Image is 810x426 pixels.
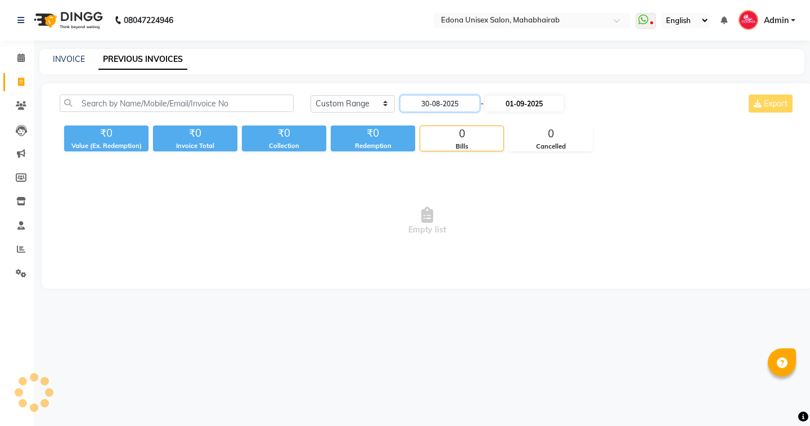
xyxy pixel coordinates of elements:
div: ₹0 [331,125,415,141]
div: Bills [420,142,503,151]
span: Admin [764,15,789,26]
div: ₹0 [64,125,148,141]
input: Search by Name/Mobile/Email/Invoice No [60,95,294,112]
div: Value (Ex. Redemption) [64,141,148,151]
input: End Date [485,96,564,111]
div: ₹0 [242,125,326,141]
div: 0 [420,126,503,142]
div: Cancelled [509,142,592,151]
div: Invoice Total [153,141,237,151]
div: ₹0 [153,125,237,141]
span: Empty list [60,165,795,277]
img: logo [29,5,106,36]
input: Start Date [400,96,479,111]
a: INVOICE [53,54,85,64]
a: PREVIOUS INVOICES [98,50,187,70]
div: Collection [242,141,326,151]
span: - [480,98,484,110]
b: 08047224946 [124,5,173,36]
div: 0 [509,126,592,142]
img: Admin [739,10,758,30]
div: Redemption [331,141,415,151]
